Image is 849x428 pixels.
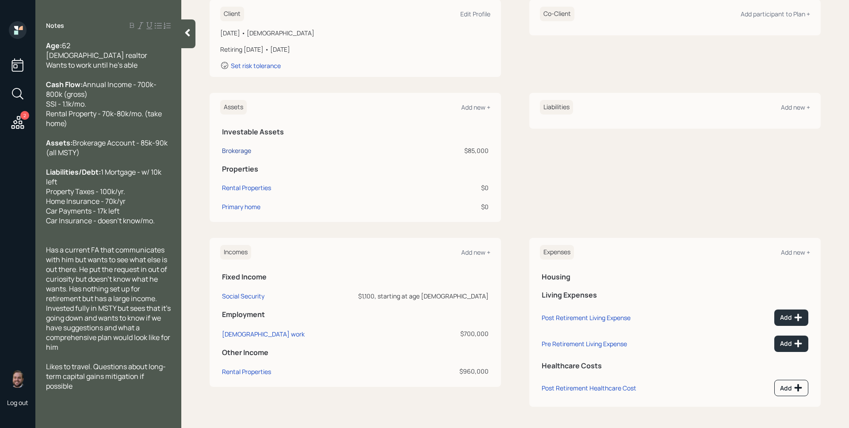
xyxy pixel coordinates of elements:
h5: Healthcare Costs [542,362,808,370]
div: Add [780,383,803,392]
div: Post Retirement Living Expense [542,313,631,322]
div: Rental Properties [222,367,271,376]
div: Post Retirement Healthcare Cost [542,384,636,392]
div: Add new + [781,248,810,256]
h5: Housing [542,273,808,281]
div: [DEMOGRAPHIC_DATA] work [222,330,305,338]
span: Brokerage Account - 85k-90k (all MSTY) [46,138,169,157]
h6: Client [220,7,244,21]
div: Rental Properties [222,183,271,192]
img: james-distasi-headshot.png [9,370,27,388]
div: $0 [399,202,489,211]
div: Add new + [781,103,810,111]
h6: Co-Client [540,7,574,21]
div: Retiring [DATE] • [DATE] [220,45,490,54]
div: 2 [20,111,29,120]
h6: Assets [220,100,247,115]
h5: Properties [222,165,489,173]
div: $1,100, starting at age [DEMOGRAPHIC_DATA] [328,291,489,301]
div: $960,000 [328,367,489,376]
h5: Living Expenses [542,291,808,299]
div: Add new + [461,248,490,256]
span: Assets: [46,138,73,148]
span: 1 Mortgage - w/ 10k left Property Taxes - 100k/yr. Home Insurance - 70k/yr Car Payments - 17k lef... [46,167,163,225]
h6: Incomes [220,245,251,260]
button: Add [774,310,808,326]
div: [DATE] • [DEMOGRAPHIC_DATA] [220,28,490,38]
div: Pre Retirement Living Expense [542,340,627,348]
h5: Fixed Income [222,273,489,281]
h5: Investable Assets [222,128,489,136]
div: Add participant to Plan + [741,10,810,18]
div: Social Security [222,292,264,300]
h5: Employment [222,310,489,319]
span: Likes to travel. Questions about long-term capital gains mitigation if possible [46,362,166,391]
span: Age: [46,41,62,50]
h6: Expenses [540,245,574,260]
span: Cash Flow: [46,80,83,89]
div: Add new + [461,103,490,111]
button: Add [774,336,808,352]
label: Notes [46,21,64,30]
span: Has a current FA that communicates with him but wants to see what else is out there. He put the r... [46,245,172,352]
span: Annual Income - 700k-800k (gross) SSI - 1.1k/mo. Rental Property - 70k-80k/mo. (take home) [46,80,163,128]
div: Add [780,313,803,322]
div: Edit Profile [460,10,490,18]
div: $700,000 [328,329,489,338]
div: Primary home [222,202,260,211]
h6: Liabilities [540,100,573,115]
div: Add [780,339,803,348]
div: $0 [399,183,489,192]
button: Add [774,380,808,396]
div: Log out [7,398,28,407]
h5: Other Income [222,348,489,357]
div: $85,000 [399,146,489,155]
span: Liabilities/Debt: [46,167,101,177]
div: Brokerage [222,146,251,155]
div: Set risk tolerance [231,61,281,70]
span: 62 [DEMOGRAPHIC_DATA] realtor Wants to work until he's able [46,41,147,70]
